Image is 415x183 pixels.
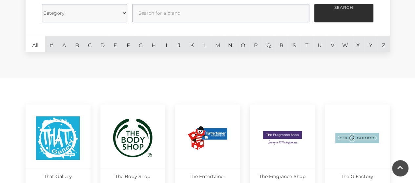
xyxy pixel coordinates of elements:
[147,36,160,52] a: H
[249,36,262,52] a: P
[26,36,45,52] a: All
[109,36,122,52] a: E
[211,36,224,52] a: M
[224,36,237,52] a: N
[186,36,198,52] a: K
[122,36,135,52] a: F
[326,36,339,52] a: V
[132,4,309,22] input: Search for a brand
[83,36,96,52] a: C
[364,36,377,52] a: Y
[301,36,313,52] a: T
[313,36,326,52] a: U
[352,36,364,52] a: X
[262,36,275,52] a: Q
[198,36,211,52] a: L
[71,36,83,52] a: B
[237,36,249,52] a: O
[173,36,186,52] a: J
[58,36,71,52] a: A
[275,36,288,52] a: R
[377,36,390,52] a: Z
[96,36,109,52] a: D
[135,36,147,52] a: G
[288,36,301,52] a: S
[45,36,58,52] a: #
[160,36,173,52] a: I
[339,36,352,52] a: W
[314,4,373,22] button: Search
